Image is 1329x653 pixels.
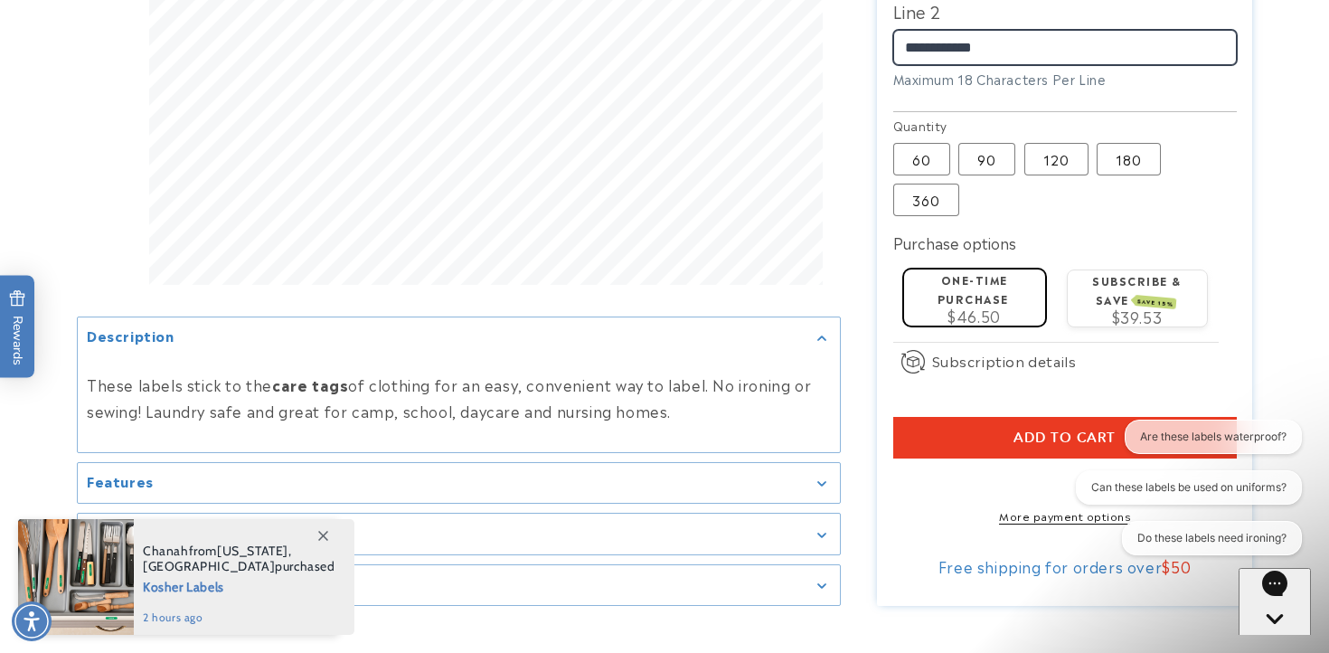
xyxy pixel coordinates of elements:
[1112,306,1163,327] span: $39.53
[893,232,1016,253] label: Purchase options
[78,514,840,554] summary: Details
[893,117,949,135] legend: Quantity
[143,610,335,626] span: 2 hours ago
[87,471,154,489] h2: Features
[1097,143,1161,175] label: 180
[87,326,174,344] h2: Description
[1134,295,1176,309] span: SAVE 15%
[1013,430,1116,446] span: Add to cart
[893,417,1237,459] button: Add to cart
[14,508,229,563] iframe: Sign Up via Text for Offers
[1239,568,1311,635] iframe: Gorgias live chat messenger
[947,305,1001,326] span: $46.50
[932,350,1077,372] span: Subscription details
[1092,272,1182,308] label: Subscribe & save
[893,507,1237,524] a: More payment options
[9,290,26,365] span: Rewards
[893,557,1237,575] div: Free shipping for orders over
[217,543,288,559] span: [US_STATE]
[938,271,1009,307] label: One-time purchase
[1024,143,1089,175] label: 120
[1060,420,1311,572] iframe: Gorgias live chat conversation starters
[272,374,348,395] strong: care tags
[12,601,52,641] div: Accessibility Menu
[893,70,1237,89] div: Maximum 18 Characters Per Line
[958,143,1015,175] label: 90
[143,574,335,597] span: Kosher Labels
[893,143,950,175] label: 60
[143,544,335,574] span: from , purchased
[78,462,840,503] summary: Features
[143,558,275,574] span: [GEOGRAPHIC_DATA]
[893,184,959,216] label: 360
[78,317,840,357] summary: Description
[78,564,840,605] summary: Inclusive assortment
[87,372,831,424] p: These labels stick to the of clothing for an easy, convenient way to label. No ironing or sewing!...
